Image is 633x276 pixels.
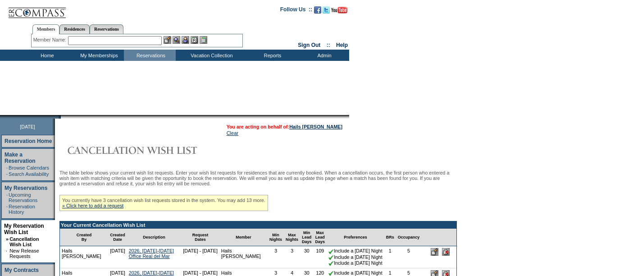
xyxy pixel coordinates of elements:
[284,229,300,246] td: Max Nights
[323,9,330,14] a: Follow us on Twitter
[60,221,456,229] td: Your Current Cancellation Wish List
[431,248,438,256] input: Edit this Request
[328,270,383,276] nobr: Include a [DATE] Night
[268,229,284,246] td: Min Nights
[58,115,61,119] img: promoShadowLeftCorner.gif
[9,192,37,203] a: Upcoming Reservations
[227,130,238,136] a: Clear
[9,165,49,170] a: Browse Calendars
[60,246,108,268] td: Hails [PERSON_NAME]
[5,152,36,164] a: Make a Reservation
[127,229,181,246] td: Description
[323,6,330,14] img: Follow us on Twitter
[396,246,422,268] td: 5
[200,36,207,44] img: b_calculator.gif
[173,36,180,44] img: View
[5,267,39,273] a: My Contracts
[384,229,396,246] td: BRs
[280,5,312,16] td: Follow Us ::
[396,229,422,246] td: Occupancy
[60,229,108,246] td: Created By
[298,42,320,48] a: Sign Out
[246,50,297,61] td: Reports
[328,249,334,254] img: chkSmaller.gif
[72,50,124,61] td: My Memberships
[59,141,240,159] img: Cancellation Wish List
[289,124,342,129] a: Hails [PERSON_NAME]
[20,124,35,129] span: [DATE]
[61,115,62,119] img: blank.gif
[284,246,300,268] td: 3
[314,6,321,14] img: Become our fan on Facebook
[328,271,334,276] img: chkSmaller.gif
[9,171,49,177] a: Search Availability
[328,260,383,266] nobr: Include a [DATE] Night
[328,248,383,253] nobr: Include a [DATE] Night
[328,254,383,260] nobr: Include a [DATE] Night
[6,204,8,215] td: ·
[59,24,90,34] a: Residences
[327,229,384,246] td: Preferences
[182,36,189,44] img: Impersonate
[9,236,39,247] a: Cancellation Wish List
[33,36,68,44] div: Member Name:
[9,248,39,259] a: New Release Requests
[442,248,450,256] input: Delete this Request
[328,261,334,266] img: chkSmaller.gif
[5,185,47,191] a: My Reservations
[129,248,174,259] a: 2026, [DATE]-[DATE] Office Real del Mar
[300,229,314,246] td: Min Lead Days
[62,203,123,208] a: » Click here to add a request
[124,50,176,61] td: Reservations
[314,9,321,14] a: Become our fan on Facebook
[219,246,268,268] td: Hails [PERSON_NAME]
[108,246,127,268] td: [DATE]
[219,229,268,246] td: Member
[297,50,349,61] td: Admin
[6,171,8,177] td: ·
[227,124,342,129] span: You are acting on behalf of:
[336,42,348,48] a: Help
[314,229,327,246] td: Max Lead Days
[6,236,9,242] b: »
[6,248,9,259] td: ·
[268,246,284,268] td: 3
[9,204,35,215] a: Reservation History
[59,195,268,211] div: You currently have 3 cancellation wish list requests stored in the system. You may add 13 more.
[90,24,123,34] a: Reservations
[384,246,396,268] td: 1
[191,36,198,44] img: Reservations
[6,165,8,170] td: ·
[331,7,347,14] img: Subscribe to our YouTube Channel
[6,192,8,203] td: ·
[327,42,330,48] span: ::
[183,270,218,276] nobr: [DATE] - [DATE]
[331,9,347,14] a: Subscribe to our YouTube Channel
[314,246,327,268] td: 109
[5,138,52,144] a: Reservation Home
[176,50,246,61] td: Vacation Collection
[328,255,334,260] img: chkSmaller.gif
[181,229,219,246] td: Request Dates
[164,36,171,44] img: b_edit.gif
[183,248,218,253] nobr: [DATE] - [DATE]
[300,246,314,268] td: 30
[32,24,60,34] a: Members
[20,50,72,61] td: Home
[4,223,44,235] a: My Reservation Wish List
[108,229,127,246] td: Created Date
